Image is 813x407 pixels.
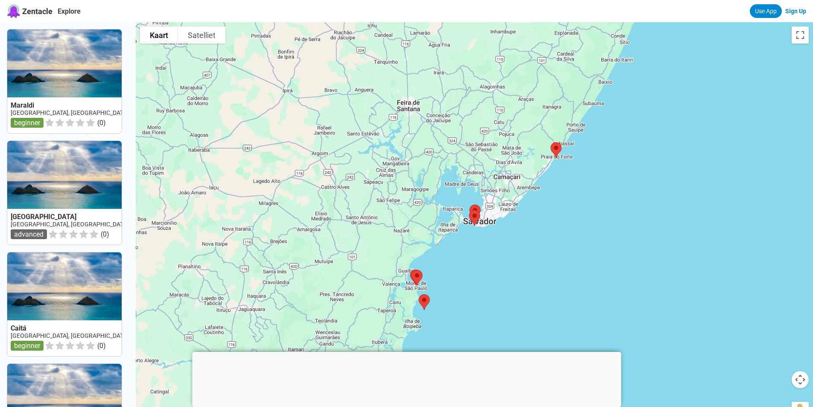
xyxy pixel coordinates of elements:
a: Use App [750,4,782,18]
button: Stratenkaart tonen [140,26,178,44]
a: Explore [58,7,81,15]
button: Weergave op volledig scherm aan- of uitzetten [792,26,809,44]
a: Sign Up [785,8,806,15]
button: Bedieningsopties voor de kaartweergave [792,371,809,388]
img: Zentacle logo [7,4,20,18]
span: Zentacle [22,7,52,16]
iframe: Advertisement [192,352,621,405]
a: Zentacle logoZentacle [7,4,52,18]
button: Satellietbeelden tonen [178,26,225,44]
